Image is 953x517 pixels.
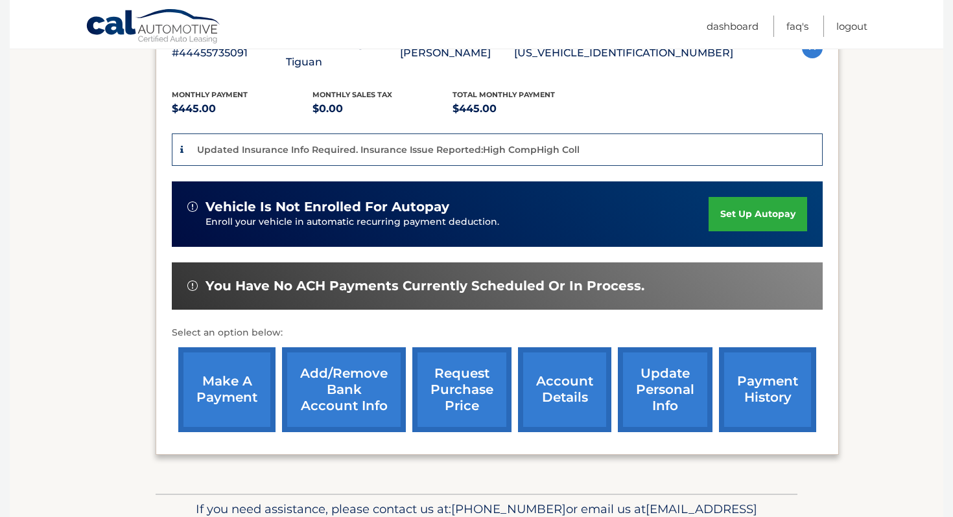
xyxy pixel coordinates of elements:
a: Cal Automotive [86,8,222,46]
a: set up autopay [709,197,807,231]
img: alert-white.svg [187,281,198,291]
a: Logout [836,16,867,37]
p: Enroll your vehicle in automatic recurring payment deduction. [206,215,709,229]
p: Select an option below: [172,325,823,341]
p: [US_VEHICLE_IDENTIFICATION_NUMBER] [514,44,733,62]
p: 2024 Volkswagen Tiguan [286,35,400,71]
p: $0.00 [312,100,453,118]
p: $445.00 [453,100,593,118]
a: Dashboard [707,16,759,37]
span: Monthly Payment [172,90,248,99]
a: Add/Remove bank account info [282,347,406,432]
a: request purchase price [412,347,512,432]
span: Total Monthly Payment [453,90,555,99]
a: payment history [719,347,816,432]
p: #44455735091 [172,44,286,62]
p: Updated Insurance Info Required. Insurance Issue Reported:High CompHigh Coll [197,144,580,155]
p: $445.00 [172,100,312,118]
a: update personal info [618,347,712,432]
p: [PERSON_NAME] [400,44,514,62]
span: You have no ACH payments currently scheduled or in process. [206,278,644,294]
a: account details [518,347,611,432]
a: make a payment [178,347,276,432]
a: FAQ's [786,16,808,37]
span: [PHONE_NUMBER] [451,501,566,516]
span: vehicle is not enrolled for autopay [206,199,449,215]
img: alert-white.svg [187,201,198,212]
span: Monthly sales Tax [312,90,392,99]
